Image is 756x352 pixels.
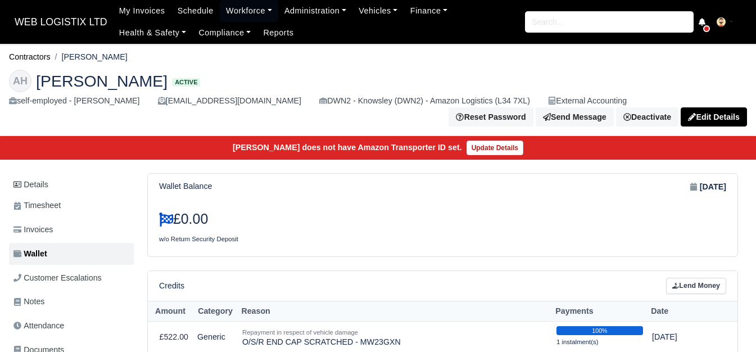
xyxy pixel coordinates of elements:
[13,272,102,285] span: Customer Escalations
[13,295,44,308] span: Notes
[556,326,643,335] div: 100%
[9,70,31,92] div: AH
[9,291,134,313] a: Notes
[13,319,64,332] span: Attendance
[548,94,627,107] div: External Accounting
[467,141,523,155] a: Update Details
[9,315,134,337] a: Attendance
[9,52,51,61] a: Contractors
[616,107,678,127] a: Deactivate
[681,107,747,127] a: Edit Details
[556,339,599,345] small: 1 instalment(s)
[113,22,193,44] a: Health & Safety
[1,61,755,136] div: Ali Hawass
[238,301,552,322] th: Reason
[319,94,530,107] div: DWN2 - Knowsley (DWN2) - Amazon Logistics (L34 7XL)
[552,301,648,322] th: Payments
[159,281,184,291] h6: Credits
[525,11,694,33] input: Search...
[9,94,140,107] div: self-employed - [PERSON_NAME]
[666,278,726,294] a: Lend Money
[9,174,134,195] a: Details
[13,247,47,260] span: Wallet
[148,301,193,322] th: Amount
[700,180,726,193] strong: [DATE]
[36,73,168,89] span: [PERSON_NAME]
[159,182,212,191] h6: Wallet Balance
[242,329,358,336] small: Repayment in respect of vehicle damage
[9,195,134,216] a: Timesheet
[9,267,134,289] a: Customer Escalations
[159,236,238,242] small: w/o Return Security Deposit
[9,11,113,33] a: WEB LOGISTIX LTD
[193,301,238,322] th: Category
[158,94,301,107] div: [EMAIL_ADDRESS][DOMAIN_NAME]
[536,107,614,127] a: Send Message
[192,22,257,44] a: Compliance
[159,211,434,228] h3: £0.00
[700,298,756,352] iframe: Chat Widget
[9,243,134,265] a: Wallet
[172,78,200,87] span: Active
[13,223,53,236] span: Invoices
[13,199,61,212] span: Timesheet
[51,51,128,64] li: [PERSON_NAME]
[257,22,300,44] a: Reports
[449,107,533,127] button: Reset Password
[9,219,134,241] a: Invoices
[648,301,721,322] th: Date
